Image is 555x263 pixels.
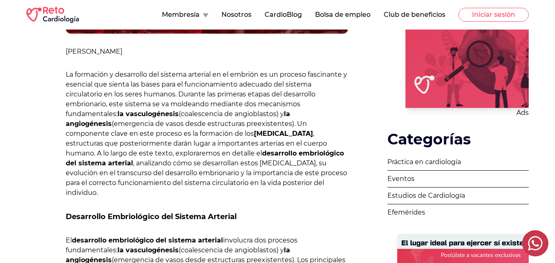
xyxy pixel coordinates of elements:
p: [PERSON_NAME] [66,47,348,57]
strong: [MEDICAL_DATA] [254,130,313,137]
button: Bolsa de empleo [315,10,371,20]
strong: la vasculogénesis [117,110,179,118]
button: CardioBlog [265,10,302,20]
button: Membresía [162,10,208,20]
a: Efemérides [387,204,529,221]
button: Club de beneficios [384,10,445,20]
button: Iniciar sesión [458,8,529,22]
p: Ads [405,108,529,118]
strong: la vasculogénesis [117,246,179,254]
a: Estudios de Cardiología [387,188,529,204]
h2: Desarrollo Embriológico del Sistema Arterial [66,211,348,222]
p: La formación y desarrollo del sistema arterial en el embrión es un proceso fascinante y esencial ... [66,70,348,198]
a: Eventos [387,171,529,188]
h2: Categorías [387,131,529,147]
img: RETO Cardio Logo [26,7,79,23]
button: Nosotros [221,10,251,20]
a: Práctica en cardiología [387,154,529,171]
strong: desarrollo embriológico del sistema arterial [72,236,223,244]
